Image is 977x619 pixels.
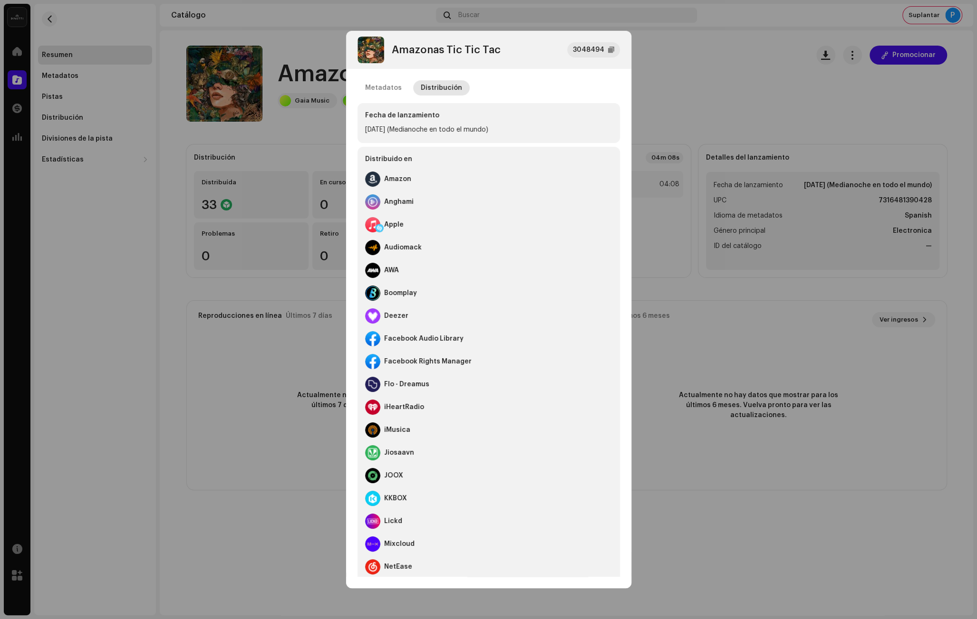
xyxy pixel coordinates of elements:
[365,111,612,120] div: Fecha de lanzamiento
[384,472,403,479] div: JOOX
[384,563,412,571] div: NetEase
[384,449,414,457] div: Jiosaavn
[365,80,402,95] div: Metadatos
[384,221,404,229] div: Apple
[384,198,414,206] div: Anghami
[365,124,612,135] div: [DATE] (Medianoche en todo el mundo)
[384,358,472,365] div: Facebook Rights Manager
[384,312,408,320] div: Deezer
[384,244,422,251] div: Audiomack
[358,37,384,63] img: 56eb8a93-d737-48d9-94a1-5865d3351d00
[384,267,399,274] div: AWA
[384,495,407,502] div: KKBOX
[573,44,604,56] div: 3048494
[384,381,429,388] div: Flo - Dreamus
[365,154,612,168] div: Distribuido en
[384,335,464,343] div: Facebook Audio Library
[384,175,411,183] div: Amazon
[384,289,417,297] div: Boomplay
[384,540,415,548] div: Mixcloud
[384,426,410,434] div: iMusica
[421,80,462,95] div: Distribución
[392,44,501,56] div: Amazonas Tic Tic Tac
[384,517,402,525] div: Lickd
[384,403,424,411] div: iHeartRadio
